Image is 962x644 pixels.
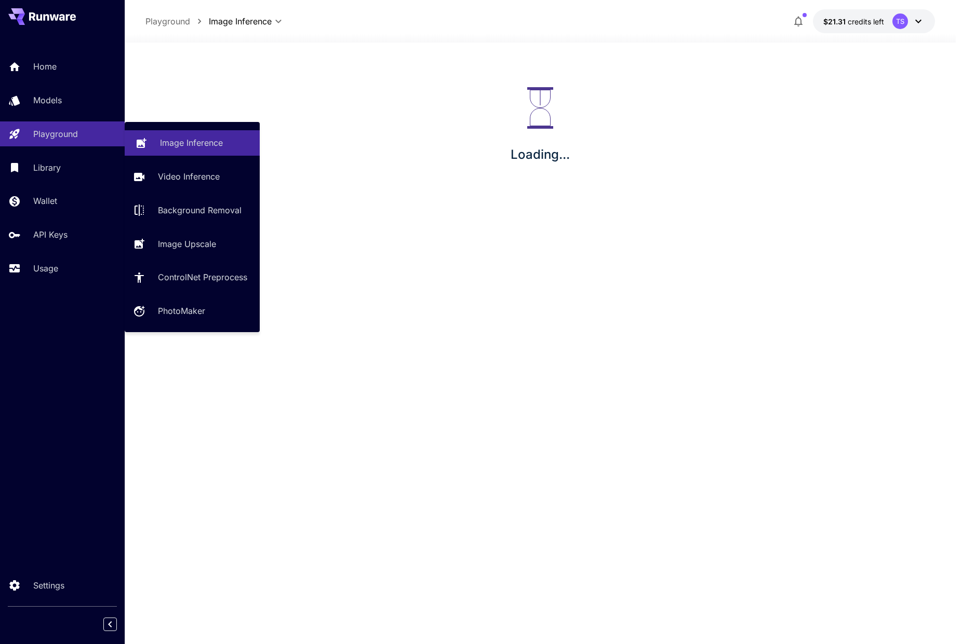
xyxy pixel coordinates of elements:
[813,9,935,33] button: $21.30692
[892,13,908,29] div: TS
[111,615,125,634] div: Collapse sidebar
[103,618,117,631] button: Collapse sidebar
[511,145,570,164] p: Loading...
[125,198,260,223] a: Background Removal
[125,130,260,156] a: Image Inference
[33,60,57,73] p: Home
[158,271,247,283] p: ControlNet Preprocess
[848,17,884,26] span: credits left
[125,265,260,290] a: ControlNet Preprocess
[145,15,209,28] nav: breadcrumb
[33,228,68,241] p: API Keys
[158,204,242,216] p: Background Removal
[823,17,848,26] span: $21.31
[125,231,260,256] a: Image Upscale
[33,94,62,106] p: Models
[145,15,190,28] p: Playground
[823,16,884,27] div: $21.30692
[125,298,260,324] a: PhotoMaker
[33,579,64,592] p: Settings
[33,262,58,275] p: Usage
[158,170,220,183] p: Video Inference
[209,15,272,28] span: Image Inference
[158,305,205,317] p: PhotoMaker
[33,128,78,140] p: Playground
[33,161,61,174] p: Library
[125,164,260,189] a: Video Inference
[160,136,223,149] p: Image Inference
[158,238,216,250] p: Image Upscale
[33,195,57,207] p: Wallet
